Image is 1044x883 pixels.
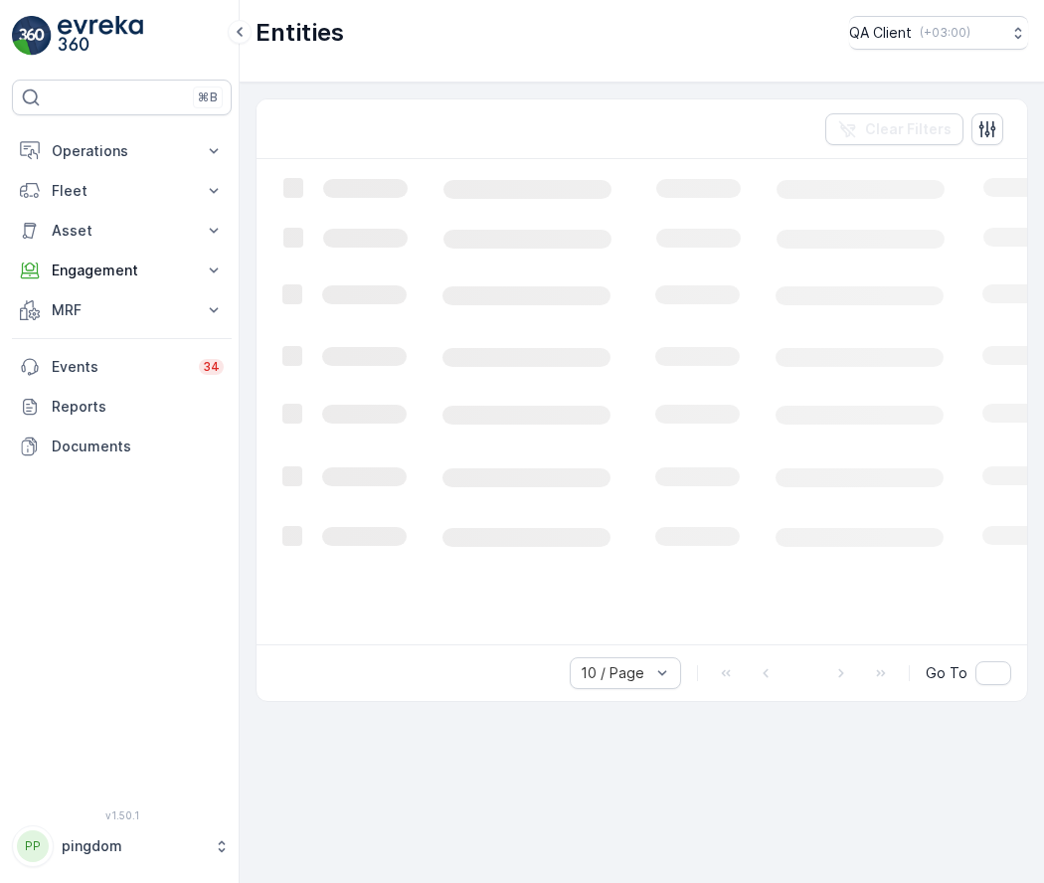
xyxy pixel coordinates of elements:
[865,119,952,139] p: Clear Filters
[12,211,232,251] button: Asset
[58,16,143,56] img: logo_light-DOdMpM7g.png
[849,16,1028,50] button: QA Client(+03:00)
[62,836,204,856] p: pingdom
[52,437,224,456] p: Documents
[17,830,49,862] div: PP
[198,89,218,105] p: ⌘B
[825,113,963,145] button: Clear Filters
[12,809,232,821] span: v 1.50.1
[849,23,912,43] p: QA Client
[12,251,232,290] button: Engagement
[256,17,344,49] p: Entities
[12,825,232,867] button: PPpingdom
[12,16,52,56] img: logo
[12,131,232,171] button: Operations
[52,300,192,320] p: MRF
[12,290,232,330] button: MRF
[52,221,192,241] p: Asset
[12,387,232,427] a: Reports
[12,347,232,387] a: Events34
[52,397,224,417] p: Reports
[920,25,970,41] p: ( +03:00 )
[203,359,220,375] p: 34
[52,141,192,161] p: Operations
[926,663,967,683] span: Go To
[52,181,192,201] p: Fleet
[52,357,187,377] p: Events
[12,427,232,466] a: Documents
[52,261,192,280] p: Engagement
[12,171,232,211] button: Fleet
